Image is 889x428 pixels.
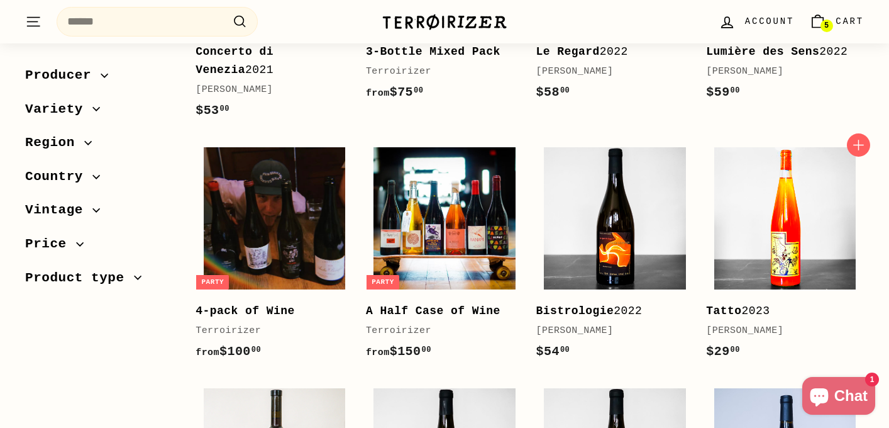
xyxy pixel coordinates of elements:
[706,64,851,79] div: [PERSON_NAME]
[25,62,175,96] button: Producer
[836,14,864,28] span: Cart
[731,86,740,95] sup: 00
[560,86,570,95] sup: 00
[366,347,390,358] span: from
[25,200,92,221] span: Vintage
[366,344,431,359] span: $150
[536,85,570,99] span: $58
[196,324,341,339] div: Terroirizer
[25,196,175,230] button: Vintage
[367,275,399,290] div: Party
[25,96,175,130] button: Variety
[366,45,500,58] b: 3-Bottle Mixed Pack
[366,88,390,99] span: from
[731,346,740,354] sup: 00
[706,140,864,374] a: Tatto2023[PERSON_NAME]
[25,230,175,264] button: Price
[196,347,219,358] span: from
[560,346,570,354] sup: 00
[25,132,84,154] span: Region
[706,45,819,58] b: Lumière des Sens
[196,344,261,359] span: $100
[25,163,175,197] button: Country
[536,324,682,339] div: [PERSON_NAME]
[711,3,802,40] a: Account
[536,344,570,359] span: $54
[251,346,261,354] sup: 00
[798,377,879,418] inbox-online-store-chat: Shopify online store chat
[25,234,76,255] span: Price
[706,324,851,339] div: [PERSON_NAME]
[706,305,741,317] b: Tatto
[706,302,851,320] div: 2023
[366,324,511,339] div: Terroirizer
[196,305,295,317] b: 4-pack of Wine
[25,264,175,298] button: Product type
[536,45,600,58] b: Le Regard
[196,43,341,79] div: 2021
[196,140,353,374] a: Party 4-pack of Wine Terroirizer
[422,346,431,354] sup: 00
[25,166,92,188] span: Country
[25,267,134,289] span: Product type
[706,85,740,99] span: $59
[536,43,682,61] div: 2022
[196,45,273,76] b: Concerto di Venezia
[25,129,175,163] button: Region
[824,21,829,30] span: 5
[220,104,229,113] sup: 00
[706,43,851,61] div: 2022
[366,140,524,374] a: Party A Half Case of Wine Terroirizer
[802,3,871,40] a: Cart
[196,82,341,98] div: [PERSON_NAME]
[366,64,511,79] div: Terroirizer
[706,344,740,359] span: $29
[196,275,229,290] div: Party
[366,85,423,99] span: $75
[414,86,423,95] sup: 00
[745,14,794,28] span: Account
[25,99,92,120] span: Variety
[536,302,682,320] div: 2022
[196,103,229,118] span: $53
[536,140,694,374] a: Bistrologie2022[PERSON_NAME]
[25,65,101,86] span: Producer
[536,64,682,79] div: [PERSON_NAME]
[536,305,614,317] b: Bistrologie
[366,305,500,317] b: A Half Case of Wine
